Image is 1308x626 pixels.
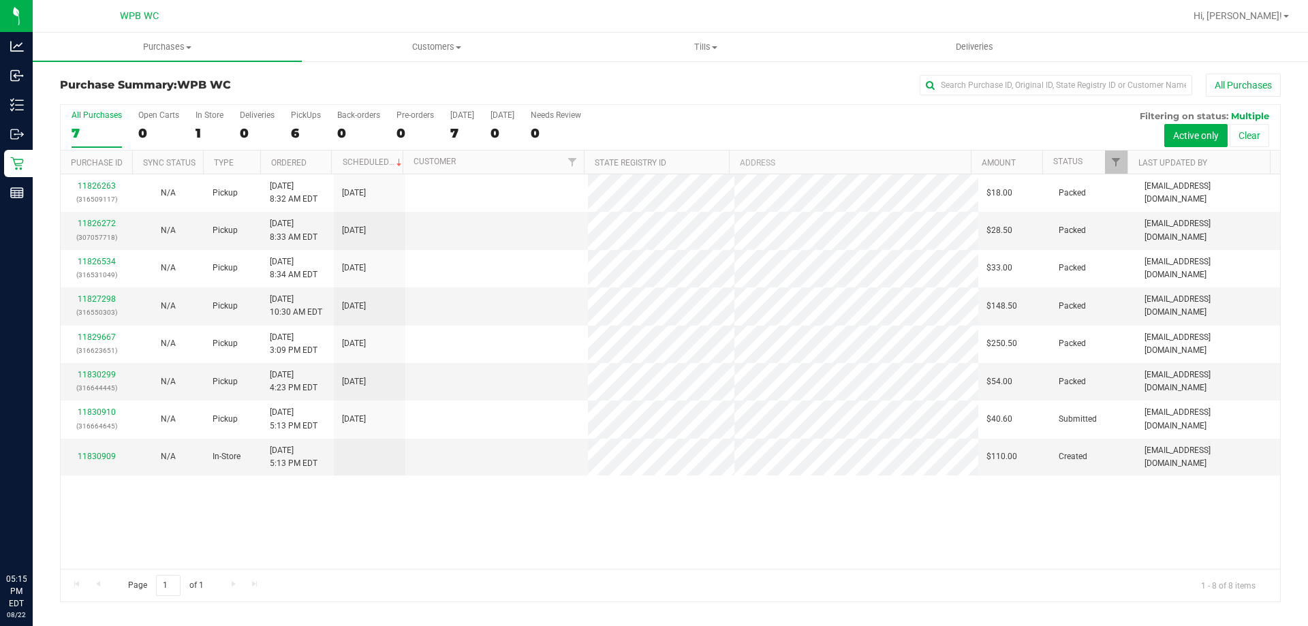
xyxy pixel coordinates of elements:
[161,339,176,348] span: Not Applicable
[10,40,24,53] inline-svg: Analytics
[561,151,584,174] a: Filter
[1059,450,1087,463] span: Created
[1144,406,1272,432] span: [EMAIL_ADDRESS][DOMAIN_NAME]
[1138,158,1207,168] a: Last Updated By
[69,381,124,394] p: (316644445)
[1144,444,1272,470] span: [EMAIL_ADDRESS][DOMAIN_NAME]
[161,188,176,198] span: Not Applicable
[161,300,176,313] button: N/A
[986,375,1012,388] span: $54.00
[10,157,24,170] inline-svg: Retail
[161,263,176,272] span: Not Applicable
[342,413,366,426] span: [DATE]
[986,187,1012,200] span: $18.00
[572,41,839,53] span: Tills
[1059,413,1097,426] span: Submitted
[986,337,1017,350] span: $250.50
[1053,157,1083,166] a: Status
[78,452,116,461] a: 11830909
[143,158,196,168] a: Sync Status
[270,331,317,357] span: [DATE] 3:09 PM EDT
[161,413,176,426] button: N/A
[240,125,275,141] div: 0
[270,255,317,281] span: [DATE] 8:34 AM EDT
[1144,331,1272,357] span: [EMAIL_ADDRESS][DOMAIN_NAME]
[270,369,317,394] span: [DATE] 4:23 PM EDT
[1164,124,1228,147] button: Active only
[1144,255,1272,281] span: [EMAIL_ADDRESS][DOMAIN_NAME]
[161,375,176,388] button: N/A
[71,158,123,168] a: Purchase ID
[396,125,434,141] div: 0
[342,300,366,313] span: [DATE]
[531,110,581,120] div: Needs Review
[6,573,27,610] p: 05:15 PM EDT
[291,125,321,141] div: 6
[302,41,570,53] span: Customers
[214,158,234,168] a: Type
[271,158,307,168] a: Ordered
[1059,337,1086,350] span: Packed
[161,187,176,200] button: N/A
[161,262,176,275] button: N/A
[1230,124,1269,147] button: Clear
[213,224,238,237] span: Pickup
[161,377,176,386] span: Not Applicable
[69,420,124,433] p: (316664645)
[342,375,366,388] span: [DATE]
[156,575,181,596] input: 1
[33,33,302,61] a: Purchases
[343,157,405,167] a: Scheduled
[840,33,1109,61] a: Deliveries
[291,110,321,120] div: PickUps
[1059,375,1086,388] span: Packed
[196,125,223,141] div: 1
[10,186,24,200] inline-svg: Reports
[213,262,238,275] span: Pickup
[213,337,238,350] span: Pickup
[78,332,116,342] a: 11829667
[986,450,1017,463] span: $110.00
[161,452,176,461] span: Not Applicable
[396,110,434,120] div: Pre-orders
[1144,217,1272,243] span: [EMAIL_ADDRESS][DOMAIN_NAME]
[78,257,116,266] a: 11826534
[33,41,302,53] span: Purchases
[161,337,176,350] button: N/A
[60,79,467,91] h3: Purchase Summary:
[69,268,124,281] p: (316531049)
[120,10,159,22] span: WPB WC
[342,224,366,237] span: [DATE]
[270,444,317,470] span: [DATE] 5:13 PM EDT
[937,41,1012,53] span: Deliveries
[213,450,240,463] span: In-Store
[595,158,666,168] a: State Registry ID
[78,219,116,228] a: 11826272
[161,225,176,235] span: Not Applicable
[69,193,124,206] p: (316509117)
[10,98,24,112] inline-svg: Inventory
[450,125,474,141] div: 7
[213,413,238,426] span: Pickup
[1144,293,1272,319] span: [EMAIL_ADDRESS][DOMAIN_NAME]
[986,300,1017,313] span: $148.50
[161,450,176,463] button: N/A
[196,110,223,120] div: In Store
[1105,151,1127,174] a: Filter
[10,127,24,141] inline-svg: Outbound
[986,262,1012,275] span: $33.00
[6,610,27,620] p: 08/22
[161,301,176,311] span: Not Applicable
[72,125,122,141] div: 7
[342,262,366,275] span: [DATE]
[10,69,24,82] inline-svg: Inbound
[138,125,179,141] div: 0
[571,33,840,61] a: Tills
[78,294,116,304] a: 11827298
[116,575,215,596] span: Page of 1
[177,78,231,91] span: WPB WC
[531,125,581,141] div: 0
[986,413,1012,426] span: $40.60
[161,414,176,424] span: Not Applicable
[1144,369,1272,394] span: [EMAIL_ADDRESS][DOMAIN_NAME]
